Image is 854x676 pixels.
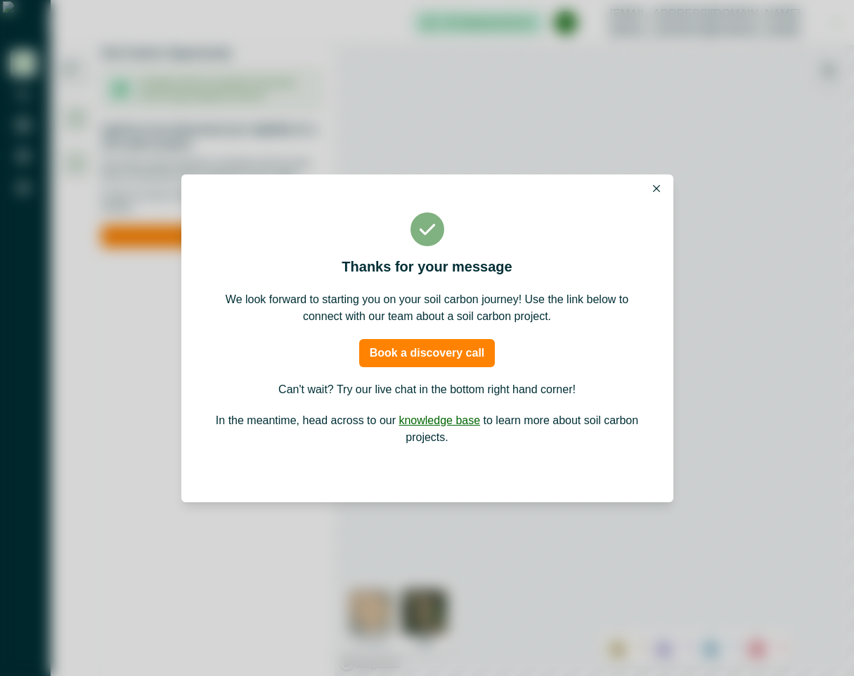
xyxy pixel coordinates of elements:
[399,414,480,426] a: knowledge base
[212,381,642,398] p: Can't wait? Try our live chat in the bottom right hand corner!
[212,412,642,446] p: In the meantime, head across to our to learn more about soil carbon projects.
[648,180,665,197] button: Close
[212,256,642,277] p: Thanks for your message
[212,291,642,325] p: We look forward to starting you on your soil carbon journey! Use the link below to connect with o...
[359,339,496,367] button: Book a discovery call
